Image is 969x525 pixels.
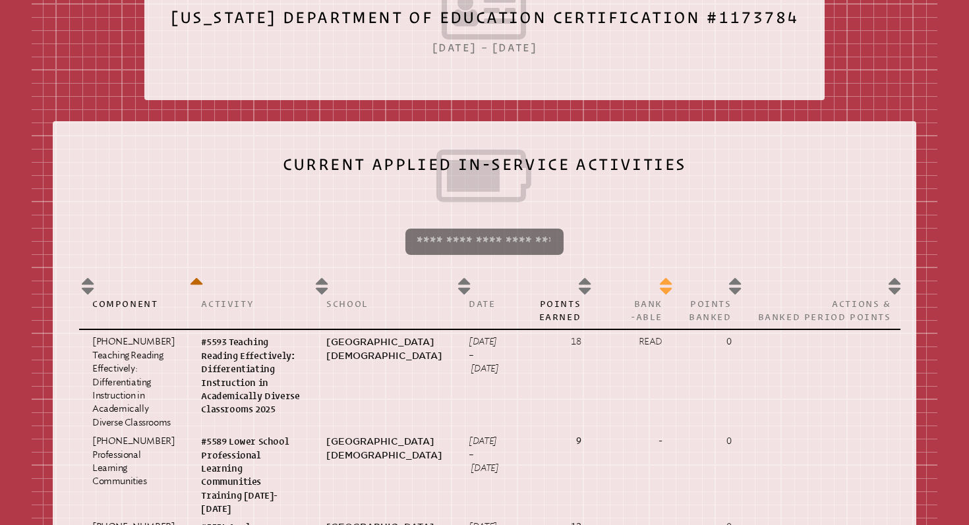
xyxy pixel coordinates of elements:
p: - [607,435,662,448]
p: [GEOGRAPHIC_DATA][DEMOGRAPHIC_DATA] [326,435,442,462]
p: Date [469,297,498,310]
p: Points Banked [689,297,732,323]
p: 18 [525,335,581,348]
p: [GEOGRAPHIC_DATA][DEMOGRAPHIC_DATA] [326,335,442,362]
p: [PHONE_NUMBER] Teaching Reading Effectively: Differentiating Instruction in Academically Diverse ... [92,335,175,429]
p: School [326,297,442,310]
p: Actions & Banked Period Points [758,297,891,323]
p: Points Earned [525,297,581,323]
p: #5589 Lower School Professional Learning Communities Training [DATE]-[DATE] [201,435,300,515]
p: [DATE] – [DATE] [469,435,498,475]
p: Activity [201,297,300,310]
p: [DATE] – [DATE] [469,335,498,375]
strong: 9 [576,435,581,447]
p: [PHONE_NUMBER] Professional Learning Communities [92,435,175,489]
span: [DATE] – [DATE] [432,41,537,53]
p: Read [607,335,662,348]
p: 0 [689,335,732,348]
p: 0 [689,435,732,448]
p: Bank -able [607,297,662,323]
p: #5593 Teaching Reading Effectively: Differentiating Instruction in Academically Diverse Classroom... [201,335,300,416]
p: Component [92,297,175,310]
h2: Current Applied In-Service Activities [79,147,890,213]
